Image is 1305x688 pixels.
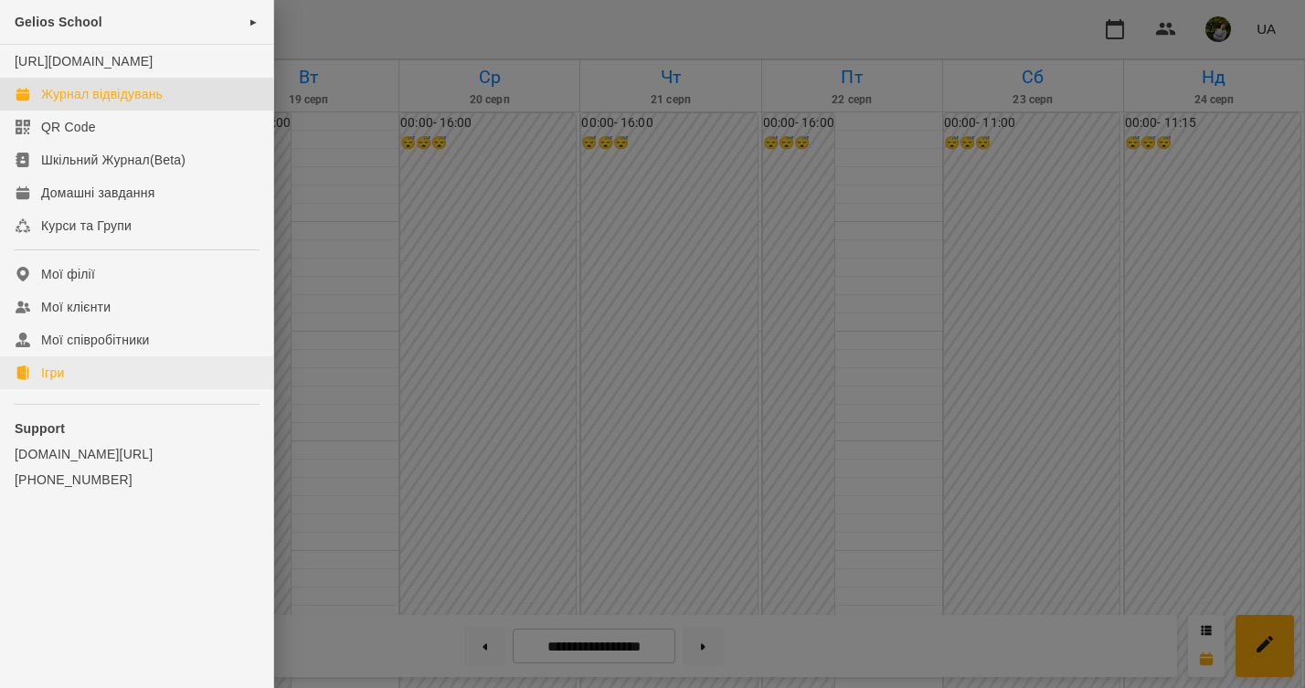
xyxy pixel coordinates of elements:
[41,217,132,235] div: Курси та Групи
[41,298,111,316] div: Мої клієнти
[15,471,259,489] a: [PHONE_NUMBER]
[41,265,95,283] div: Мої філії
[15,54,153,69] a: [URL][DOMAIN_NAME]
[41,85,163,103] div: Журнал відвідувань
[41,184,154,202] div: Домашні завдання
[249,15,259,29] span: ►
[41,151,186,169] div: Шкільний Журнал(Beta)
[41,364,64,382] div: Ігри
[41,118,96,136] div: QR Code
[15,419,259,438] p: Support
[15,445,259,463] a: [DOMAIN_NAME][URL]
[15,15,102,29] span: Gelios School
[41,331,150,349] div: Мої співробітники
